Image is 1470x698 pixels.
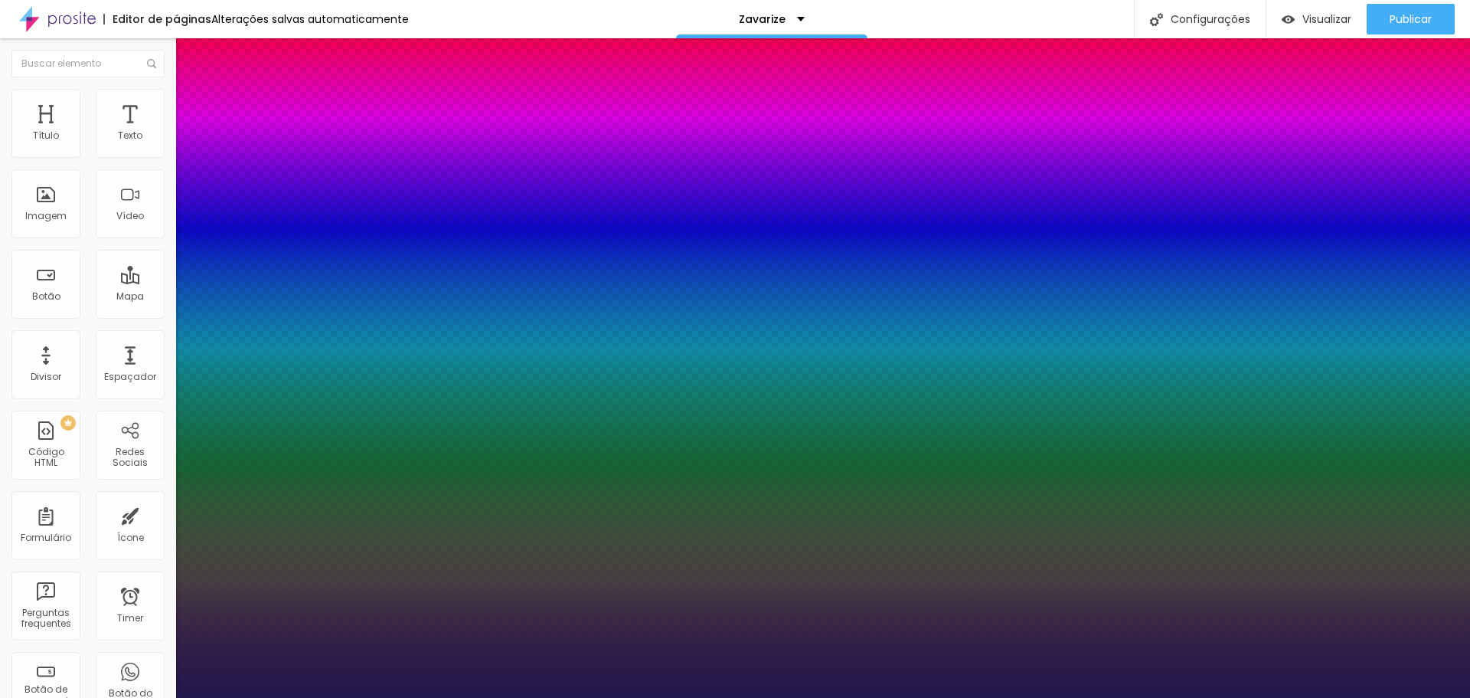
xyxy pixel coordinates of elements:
[33,130,59,141] div: Título
[31,372,61,382] div: Divisor
[1302,13,1351,25] span: Visualizar
[25,211,67,221] div: Imagem
[117,533,144,543] div: Ícone
[104,372,156,382] div: Espaçador
[15,608,76,630] div: Perguntas frequentes
[15,447,76,469] div: Código HTML
[116,211,144,221] div: Vídeo
[1282,13,1295,26] img: view-1.svg
[1390,13,1432,25] span: Publicar
[21,533,71,543] div: Formulário
[118,130,142,141] div: Texto
[147,59,156,68] img: Icone
[100,447,160,469] div: Redes Sociais
[32,291,60,302] div: Botão
[11,50,165,77] input: Buscar elemento
[739,14,786,25] p: Zavarize
[1150,13,1163,26] img: Icone
[116,291,144,302] div: Mapa
[1367,4,1455,34] button: Publicar
[103,14,211,25] div: Editor de páginas
[1266,4,1367,34] button: Visualizar
[117,613,143,624] div: Timer
[211,14,409,25] div: Alterações salvas automaticamente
